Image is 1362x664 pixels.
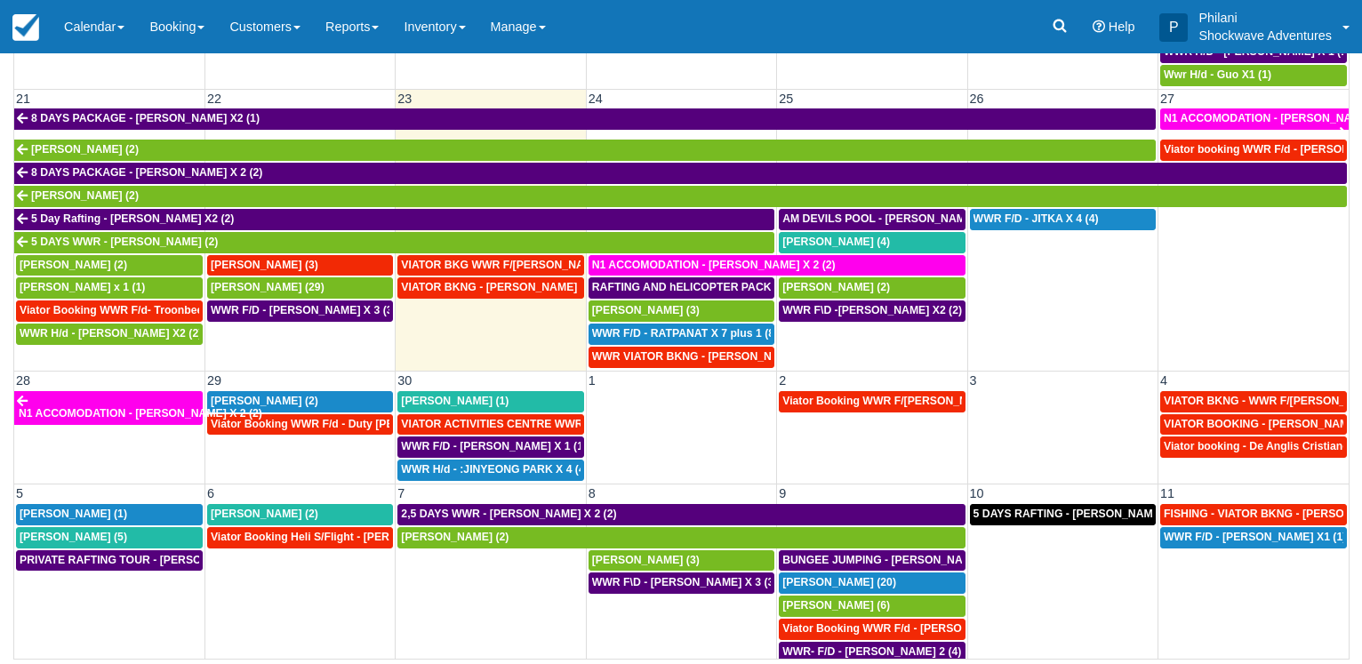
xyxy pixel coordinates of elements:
span: 8 DAYS PACKAGE - [PERSON_NAME] X2 (1) [31,112,260,124]
span: WWR VIATOR BKNG - [PERSON_NAME] 2 (2) [592,350,825,363]
a: Viator Booking WWR F/d- Troonbeeckx, [PERSON_NAME] 11 (9) [16,300,203,322]
span: WWR F/D - [PERSON_NAME] X 1 (1) [401,440,587,452]
span: [PERSON_NAME] (3) [592,304,700,316]
span: 11 [1158,486,1176,500]
a: Viator booking WWR F/d - [PERSON_NAME] 3 (3) [1160,140,1347,161]
span: WWR F\D - [PERSON_NAME] X 3 (3) [592,576,778,588]
span: WWR F/D - [PERSON_NAME] X 3 (3) [211,304,397,316]
span: 4 [1158,373,1169,388]
span: [PERSON_NAME] (5) [20,531,127,543]
a: WWR F/D - [PERSON_NAME] X1 (1) [1160,527,1347,548]
a: [PERSON_NAME] (29) [207,277,393,299]
span: Viator Booking Heli S/Flight - [PERSON_NAME] X 1 (1) [211,531,491,543]
span: [PERSON_NAME] (1) [401,395,509,407]
a: N1 ACCOMODATION - [PERSON_NAME] X 2 (2) [1160,108,1349,130]
a: [PERSON_NAME] (4) [779,232,965,253]
span: WWR F/D - JITKA X 4 (4) [973,212,1099,225]
span: N1 ACCOMODATION - [PERSON_NAME] X 2 (2) [19,407,262,420]
a: VIATOR BKG WWR F/[PERSON_NAME] [PERSON_NAME] 2 (2) [397,255,583,276]
span: WWR F\D -[PERSON_NAME] X2 (2) [782,304,962,316]
span: [PERSON_NAME] (3) [211,259,318,271]
span: 23 [396,92,413,106]
a: Viator Booking WWR F/d - [PERSON_NAME] [PERSON_NAME] X2 (2) [779,619,965,640]
a: [PERSON_NAME] (2) [397,527,965,548]
span: 5 Day Rafting - [PERSON_NAME] X2 (2) [31,212,234,225]
a: Viator Booking WWR F/[PERSON_NAME] X 2 (2) [779,391,965,412]
a: [PERSON_NAME] (20) [779,572,965,594]
span: Viator Booking WWR F/d - [PERSON_NAME] [PERSON_NAME] X2 (2) [782,622,1138,635]
a: 5 DAYS WWR - [PERSON_NAME] (2) [14,232,774,253]
span: [PERSON_NAME] (20) [782,576,896,588]
span: AM DEVILS POOL - [PERSON_NAME] X 2 (2) [782,212,1012,225]
span: 5 DAYS RAFTING - [PERSON_NAME] X 2 (4) [973,508,1199,520]
span: RAFTING AND hELICOPTER PACKAGE - [PERSON_NAME] X1 (1) [592,281,929,293]
a: VIATOR BKNG - WWR F/[PERSON_NAME] 3 (3) [1160,391,1347,412]
span: N1 ACCOMODATION - [PERSON_NAME] X 2 (2) [592,259,836,271]
a: RAFTING AND hELICOPTER PACKAGE - [PERSON_NAME] X1 (1) [589,277,774,299]
span: 27 [1158,92,1176,106]
span: 25 [777,92,795,106]
a: 8 DAYS PACKAGE - [PERSON_NAME] X2 (1) [14,108,1156,130]
a: VIATOR BKNG - [PERSON_NAME] 2 (2) [397,277,583,299]
a: Viator Booking WWR F/d - Duty [PERSON_NAME] 2 (2) [207,414,393,436]
span: 2 [777,373,788,388]
span: 28 [14,373,32,388]
span: 24 [587,92,605,106]
a: 2,5 DAYS WWR - [PERSON_NAME] X 2 (2) [397,504,965,525]
a: 8 DAYS PACKAGE - [PERSON_NAME] X 2 (2) [14,163,1347,184]
span: 7 [396,486,406,500]
a: WWR F/D - [PERSON_NAME] X 3 (3) [207,300,393,322]
a: 5 Day Rafting - [PERSON_NAME] X2 (2) [14,209,774,230]
img: checkfront-main-nav-mini-logo.png [12,14,39,41]
span: [PERSON_NAME] (2) [211,508,318,520]
span: 21 [14,92,32,106]
span: [PERSON_NAME] (1) [20,508,127,520]
a: Wwr H/d - Guo X1 (1) [1160,65,1347,86]
span: 22 [205,92,223,106]
a: WWR F\D - [PERSON_NAME] X 3 (3) [589,572,774,594]
span: 5 DAYS WWR - [PERSON_NAME] (2) [31,236,218,248]
span: 26 [968,92,986,106]
p: Philani [1198,9,1332,27]
a: Viator Booking Heli S/Flight - [PERSON_NAME] X 1 (1) [207,527,393,548]
span: Viator Booking WWR F/[PERSON_NAME] X 2 (2) [782,395,1030,407]
a: VIATOR ACTIVITIES CENTRE WWR - [PERSON_NAME] X 1 (1) [397,414,583,436]
a: VIATOR BOOKING - [PERSON_NAME] 2 (2) [1160,414,1347,436]
span: 10 [968,486,986,500]
span: Help [1109,20,1135,34]
span: VIATOR ACTIVITIES CENTRE WWR - [PERSON_NAME] X 1 (1) [401,418,719,430]
span: WWR H/d - [PERSON_NAME] X2 (2) [20,327,202,340]
a: [PERSON_NAME] (6) [779,596,965,617]
a: BUNGEE JUMPING - [PERSON_NAME] 2 (2) [779,550,965,572]
span: 5 [14,486,25,500]
a: [PERSON_NAME] (2) [14,140,1156,161]
a: PRIVATE RAFTING TOUR - [PERSON_NAME] X 5 (5) [16,550,203,572]
span: WWR H/d - :JINYEONG PARK X 4 (4) [401,463,588,476]
a: [PERSON_NAME] (3) [589,300,774,322]
span: VIATOR BKG WWR F/[PERSON_NAME] [PERSON_NAME] 2 (2) [401,259,724,271]
span: Wwr H/d - Guo X1 (1) [1164,68,1271,81]
a: FISHING - VIATOR BKNG - [PERSON_NAME] 2 (2) [1160,504,1347,525]
a: [PERSON_NAME] (2) [16,255,203,276]
span: WWR F/D - RATPANAT X 7 plus 1 (8) [592,327,778,340]
a: [PERSON_NAME] (2) [14,186,1347,207]
a: [PERSON_NAME] (2) [207,504,393,525]
a: WWR F/D - JITKA X 4 (4) [970,209,1156,230]
span: [PERSON_NAME] x 1 (1) [20,281,145,293]
span: Viator Booking WWR F/d- Troonbeeckx, [PERSON_NAME] 11 (9) [20,304,350,316]
span: 3 [968,373,979,388]
a: N1 ACCOMODATION - [PERSON_NAME] X 2 (2) [14,391,203,425]
span: 9 [777,486,788,500]
a: [PERSON_NAME] (1) [397,391,583,412]
span: [PERSON_NAME] (2) [20,259,127,271]
a: WWR F/D - RATPANAT X 7 plus 1 (8) [589,324,774,345]
span: [PERSON_NAME] (2) [31,143,139,156]
a: WWR H/d - [PERSON_NAME] X2 (2) [16,324,203,345]
span: 29 [205,373,223,388]
a: Viator booking - De Anglis Cristiano X1 (1) [1160,436,1347,458]
span: 2,5 DAYS WWR - [PERSON_NAME] X 2 (2) [401,508,616,520]
a: [PERSON_NAME] (5) [16,527,203,548]
span: [PERSON_NAME] (2) [401,531,509,543]
span: [PERSON_NAME] (6) [782,599,890,612]
a: WWR- F/D - [PERSON_NAME] 2 (4) [779,642,965,663]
